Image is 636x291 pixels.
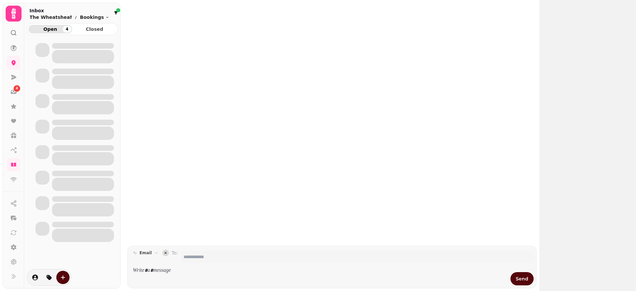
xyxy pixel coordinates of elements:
button: Send [510,272,534,285]
label: To: [172,250,178,263]
span: 4 [16,86,18,91]
span: Open [34,27,67,31]
button: create-convo [56,271,70,284]
button: tag-thread [42,271,56,284]
button: collapse [162,250,169,256]
span: Closed [78,27,111,31]
div: 4 [63,26,71,33]
button: Open4 [28,25,72,33]
a: 4 [7,85,20,98]
button: Bookings [80,14,109,21]
h2: Inbox [29,7,109,14]
p: The Wheatsheaf [29,14,72,21]
span: Send [516,276,528,281]
nav: breadcrumb [29,14,109,21]
button: email [130,249,161,257]
button: filter [112,9,120,17]
button: Closed [73,25,117,33]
